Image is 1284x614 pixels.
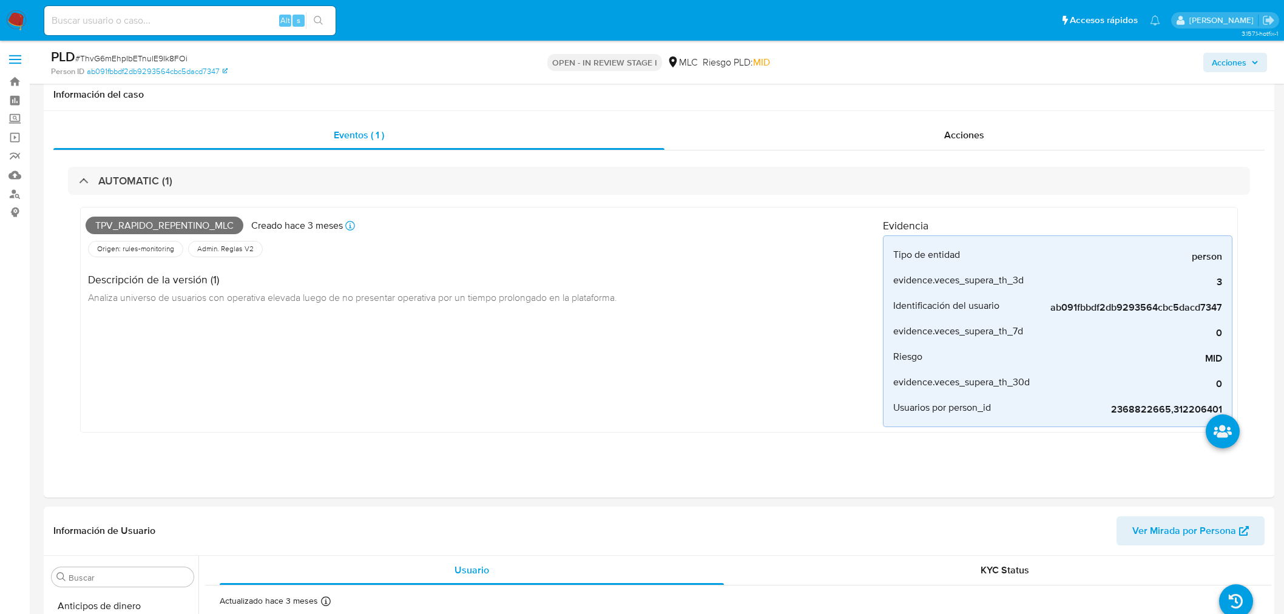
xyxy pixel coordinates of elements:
span: KYC Status [981,563,1029,577]
span: Analiza universo de usuarios con operativa elevada luego de no presentar operativa por un tiempo ... [88,291,617,304]
button: Ver Mirada por Persona [1117,516,1265,545]
span: Riesgo PLD: [703,56,770,69]
span: Origen: rules-monitoring [96,244,175,254]
h3: AUTOMATIC (1) [98,174,172,187]
span: s [297,15,300,26]
p: Creado hace 3 meses [251,219,343,232]
span: # ThvG6mEhpIbETnulE9Ik8FOi [75,52,188,64]
div: MLC [667,56,698,69]
button: Acciones [1203,53,1267,72]
p: aline.magdaleno@mercadolibre.com [1189,15,1258,26]
input: Buscar [69,572,189,583]
b: Person ID [51,66,84,77]
span: Ver Mirada por Persona [1132,516,1236,545]
button: search-icon [306,12,331,29]
span: Acciones [1212,53,1246,72]
button: Buscar [56,572,66,582]
span: Eventos ( 1 ) [334,128,384,142]
span: Usuario [454,563,489,577]
b: PLD [51,47,75,66]
span: Alt [280,15,290,26]
p: OPEN - IN REVIEW STAGE I [547,54,662,71]
span: MID [753,55,770,69]
span: Acciones [944,128,984,142]
div: AUTOMATIC (1) [68,167,1250,195]
input: Buscar usuario o caso... [44,13,336,29]
a: Notificaciones [1150,15,1160,25]
a: ab091fbbdf2db9293564cbc5dacd7347 [87,66,228,77]
span: Admin. Reglas V2 [196,244,255,254]
a: Salir [1262,14,1275,27]
h1: Información del caso [53,89,1265,101]
h4: Descripción de la versión (1) [88,273,617,286]
span: Accesos rápidos [1070,14,1138,27]
h1: Información de Usuario [53,525,155,537]
p: Actualizado hace 3 meses [220,595,318,607]
span: Tpv_rapido_repentino_mlc [86,217,243,235]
